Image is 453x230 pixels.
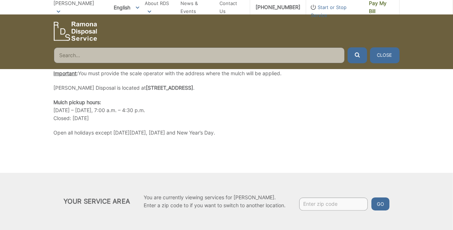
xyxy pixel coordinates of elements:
[64,197,130,205] h2: Your Service Area
[108,1,145,13] span: English
[146,85,193,91] strong: [STREET_ADDRESS]
[370,47,400,63] button: Close
[54,70,77,76] span: Important
[54,69,400,77] p: You must provide the scale operator with the address where the mulch will be applied.
[299,197,368,210] input: Enter zip code
[54,47,345,63] input: Search
[54,70,78,76] strong: :
[54,129,400,137] p: Open all holidays except [DATE][DATE], [DATE] and New Year’s Day.
[54,99,101,105] strong: Mulch pickup hours:
[54,22,97,41] a: EDCD logo. Return to the homepage.
[54,84,400,92] p: [PERSON_NAME] Disposal is located at .
[54,98,400,122] p: [DATE] – [DATE], 7:00 a.m. – 4:30 p.m. Closed: [DATE]
[348,47,367,63] button: Submit the search query.
[144,193,286,209] p: You are currently viewing services for [PERSON_NAME]. Enter a zip code to if you want to switch t...
[371,197,389,210] button: Go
